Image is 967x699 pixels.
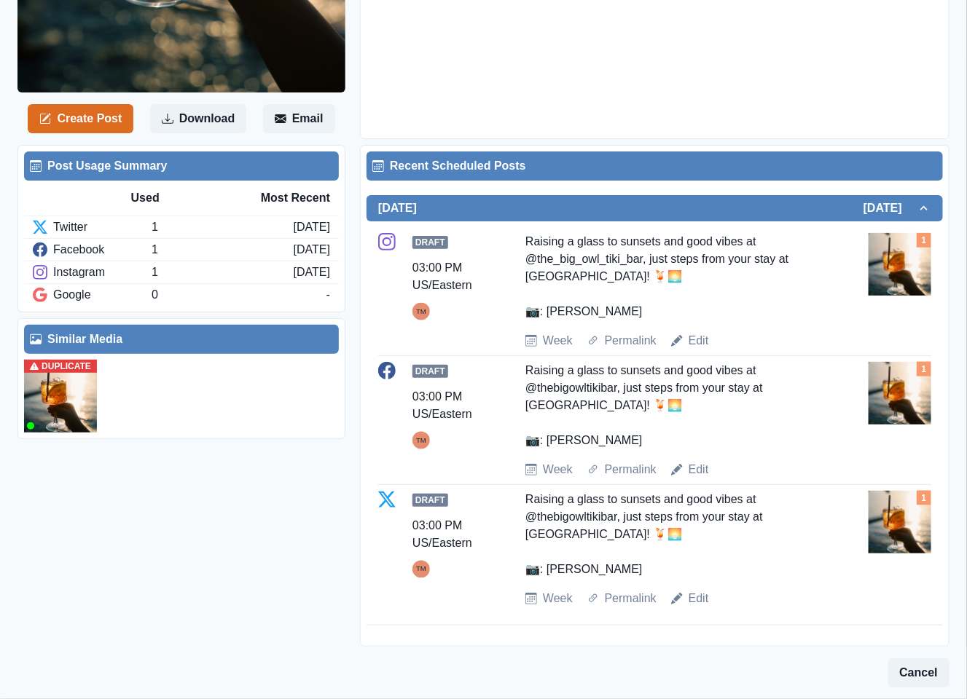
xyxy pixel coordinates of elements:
[294,241,330,258] div: [DATE]
[412,365,448,378] span: Draft
[152,218,293,236] div: 1
[131,189,231,207] div: Used
[917,362,931,376] div: Total Media Attached
[24,360,97,373] div: DUPLICATE
[294,264,330,281] div: [DATE]
[525,362,829,449] div: Raising a glass to sunsets and good vibes at @thebigowltikibar, just steps from your stay at [GEO...
[412,236,448,249] span: Draft
[33,218,152,236] div: Twitter
[917,491,931,505] div: Total Media Attached
[605,590,657,607] a: Permalink
[869,362,931,424] img: zsxvr9hnwfhsqx3bwxk5
[689,332,709,349] a: Edit
[412,494,448,507] span: Draft
[30,157,333,175] div: Post Usage Summary
[378,201,417,215] h2: [DATE]
[689,590,709,607] a: Edit
[412,259,485,294] div: 03:00 PM US/Eastern
[263,104,335,133] button: Email
[150,104,246,133] button: Download
[28,104,133,133] button: Create Post
[372,157,937,175] div: Recent Scheduled Posts
[152,286,326,304] div: 0
[543,461,573,478] a: Week
[888,658,950,687] button: Cancel
[412,517,485,552] div: 03:00 PM US/Eastern
[416,432,426,449] div: Tony Manalo
[230,189,330,207] div: Most Recent
[33,286,152,304] div: Google
[605,332,657,349] a: Permalink
[152,241,293,258] div: 1
[33,241,152,258] div: Facebook
[24,360,97,433] img: bxktnbk1fqh56aswfyuo
[416,303,426,320] div: Tony Manalo
[412,388,485,423] div: 03:00 PM US/Eastern
[525,233,829,320] div: Raising a glass to sunsets and good vibes at @the_big_owl_tiki_bar, just steps from your stay at ...
[326,286,330,304] div: -
[416,561,426,578] div: Tony Manalo
[30,331,333,348] div: Similar Media
[525,491,829,578] div: Raising a glass to sunsets and good vibes at @thebigowltikibar, just steps from your stay at [GEO...
[605,461,657,478] a: Permalink
[864,201,917,215] h2: [DATE]
[543,332,573,349] a: Week
[152,264,293,281] div: 1
[869,491,931,553] img: zsxvr9hnwfhsqx3bwxk5
[294,218,330,236] div: [DATE]
[543,590,573,607] a: Week
[367,195,943,221] button: [DATE][DATE]
[367,221,943,625] div: [DATE][DATE]
[689,461,709,478] a: Edit
[33,264,152,281] div: Instagram
[869,233,931,296] img: zsxvr9hnwfhsqx3bwxk5
[917,233,931,248] div: Total Media Attached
